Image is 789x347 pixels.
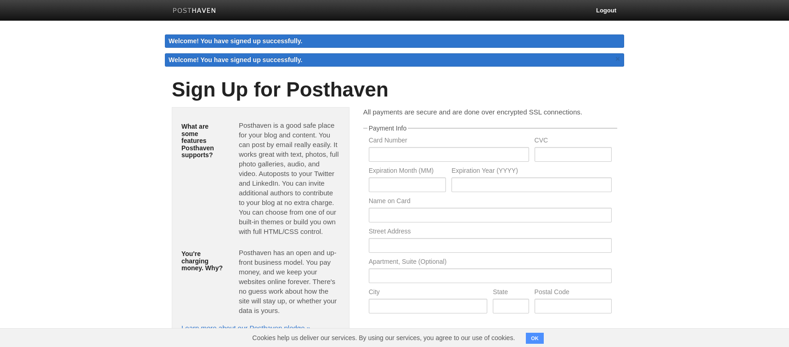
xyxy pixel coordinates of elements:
[369,228,612,237] label: Street Address
[369,258,612,267] label: Apartment, Suite (Optional)
[451,167,612,176] label: Expiration Year (YYYY)
[172,79,617,101] h1: Sign Up for Posthaven
[367,125,408,131] legend: Payment Info
[535,289,612,297] label: Postal Code
[169,56,303,63] span: Welcome! You have signed up successfully.
[535,137,612,146] label: CVC
[173,8,216,15] img: Posthaven-bar
[243,329,524,347] span: Cookies help us deliver our services. By using our services, you agree to our use of cookies.
[369,289,488,297] label: City
[526,333,544,344] button: OK
[181,123,225,159] h5: What are some features Posthaven supports?
[165,34,624,48] div: Welcome! You have signed up successfully.
[369,167,446,176] label: Expiration Month (MM)
[369,198,612,206] label: Name on Card
[614,53,622,65] a: ×
[493,289,529,297] label: State
[369,137,529,146] label: Card Number
[181,250,225,272] h5: You're charging money. Why?
[239,120,340,236] p: Posthaven is a good safe place for your blog and content. You can post by email really easily. It...
[181,324,310,332] a: Learn more about our Posthaven pledge »
[363,107,617,117] p: All payments are secure and are done over encrypted SSL connections.
[239,248,340,315] p: Posthaven has an open and up-front business model. You pay money, and we keep your websites onlin...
